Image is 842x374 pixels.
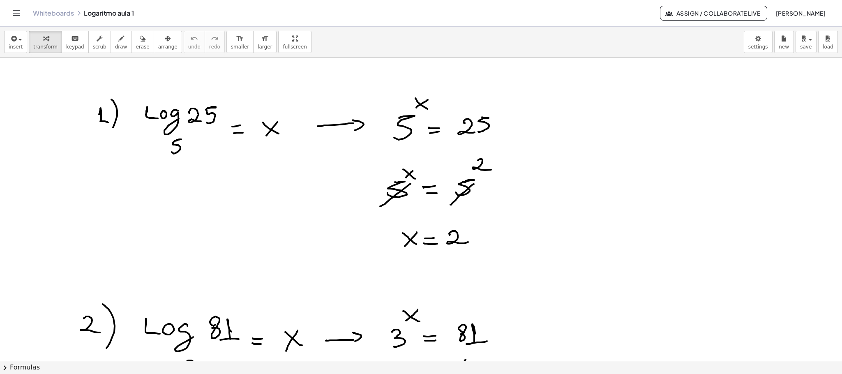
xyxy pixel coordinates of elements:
button: format_sizelarger [253,31,277,53]
span: new [779,44,789,50]
span: keypad [66,44,84,50]
button: erase [131,31,154,53]
button: keyboardkeypad [62,31,89,53]
button: redoredo [205,31,225,53]
button: load [818,31,838,53]
span: load [823,44,833,50]
span: insert [9,44,23,50]
i: format_size [236,34,244,44]
button: insert [4,31,27,53]
button: scrub [88,31,111,53]
i: redo [211,34,219,44]
span: redo [209,44,220,50]
span: scrub [93,44,106,50]
span: smaller [231,44,249,50]
button: new [774,31,794,53]
button: settings [744,31,773,53]
button: save [796,31,817,53]
button: draw [111,31,132,53]
span: arrange [158,44,178,50]
span: transform [33,44,58,50]
button: format_sizesmaller [226,31,254,53]
button: Assign / Collaborate Live [660,6,767,21]
a: Whiteboards [33,9,74,17]
button: [PERSON_NAME] [769,6,832,21]
span: [PERSON_NAME] [775,9,826,17]
button: arrange [154,31,182,53]
span: fullscreen [283,44,307,50]
i: format_size [261,34,269,44]
span: undo [188,44,201,50]
button: undoundo [184,31,205,53]
span: draw [115,44,127,50]
span: erase [136,44,149,50]
span: Assign / Collaborate Live [667,9,760,17]
span: settings [748,44,768,50]
button: fullscreen [278,31,311,53]
i: undo [190,34,198,44]
i: keyboard [71,34,79,44]
button: Toggle navigation [10,7,23,20]
button: transform [29,31,62,53]
span: larger [258,44,272,50]
span: save [800,44,812,50]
